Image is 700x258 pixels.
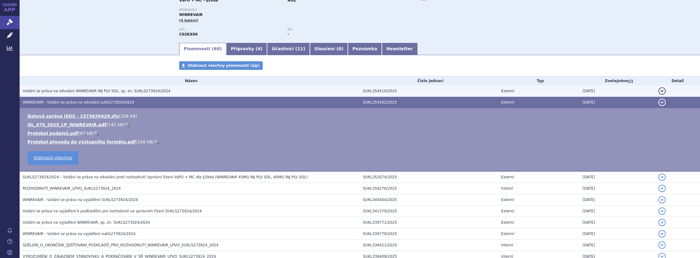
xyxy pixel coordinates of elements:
[288,32,289,36] strong: -
[501,232,514,236] span: Externí
[23,100,134,104] span: WINREVAIR - Vzdání se práva na odvolání sukls273924/2024
[28,122,106,127] a: OL_470_2025_LP_WINREVAIR.pdf
[288,28,390,32] p: RS:
[338,46,341,51] span: 0
[23,175,308,179] span: SUKLS273924/2024 – Vzdání se práva na odvolání proti rozhodnutí (správní řízení VaPÚ + MC dle §39...
[310,43,348,55] a: Sloučení (0)
[179,43,226,55] a: Písemnosti (68)
[267,43,310,55] a: Účastníci (11)
[23,186,121,191] span: ROZHODNUTÍ_WINREVAIR_LPVO_SUKLS273924_2024
[579,97,655,108] td: [DATE]
[501,209,514,213] span: Externí
[658,87,666,95] button: detail
[23,198,138,202] span: WINREVAIR - Vzdání se práva na vyjádření SUKLS273924/2024
[360,76,498,85] th: Číslo jednací
[179,8,396,12] p: Přípravky:
[137,139,152,144] span: 108 kB
[501,220,514,225] span: Externí
[179,28,281,32] p: ATC:
[28,139,136,144] a: Protokol převodu do výstupního formátu.pdf
[28,113,694,119] li: ( )
[501,100,514,104] span: Externí
[179,32,198,36] strong: SOTATERCEPT
[360,183,498,194] td: SUKL350276/2025
[658,185,666,192] button: detail
[23,232,136,236] span: WINREVAIR - Vzdání se práva na vyjádření sukls273924/2024
[125,122,130,127] a: 🔍
[28,122,694,128] li: ( )
[28,151,78,165] a: Stáhnout všechno
[94,131,99,136] a: 🔍
[258,46,261,51] span: 4
[501,175,514,179] span: Externí
[382,43,418,55] a: Newsletter
[658,241,666,249] button: detail
[188,63,260,68] span: Stáhnout všechny písemnosti (zip)
[23,220,150,225] span: Vzdání se práva na vyjádření WINREVAIR, sp. zn. SUKLS273924/2024
[579,206,655,217] td: [DATE]
[360,217,498,228] td: SUKL339771/2025
[28,130,694,136] li: ( )
[658,207,666,215] button: detail
[297,46,303,51] span: 11
[579,183,655,194] td: [DATE]
[501,186,513,191] span: Interní
[23,243,219,247] span: SDĚLENÍ_O_UKONČENÍ_ZJIŠŤOVÁNÍ_PODKLADŮ_PRO_ROZHODNUTÍ_WINREVAIR_LPVO_SUKLS273924_2024
[360,228,498,240] td: SUKL339779/2025
[348,43,382,55] a: Poznámka
[23,209,202,213] span: Vzdání se práva na vyjádření k podkladům pro rozhodnutí ve správním řízení SUKLS273924/2024
[28,139,694,145] li: ( )
[360,85,498,97] td: SUKL354510/2025
[360,240,498,251] td: SUKL336421/2025
[658,219,666,226] button: detail
[579,171,655,183] td: [DATE]
[28,114,119,119] a: Datová zpráva ISDS - 1573639429.zfo
[658,230,666,237] button: detail
[579,240,655,251] td: [DATE]
[628,79,633,83] abbr: (?)
[501,89,514,93] span: Externí
[579,76,655,85] th: Zveřejněno
[179,13,203,17] span: WINREVAIR
[658,196,666,203] button: detail
[179,18,198,22] span: (4 balení)
[80,131,92,136] span: 87 kB
[501,198,514,202] span: Externí
[360,194,498,206] td: SUKL345404/2025
[108,122,123,127] span: 142 kB
[501,243,513,247] span: Interní
[360,171,498,183] td: SUKL352074/2025
[658,99,666,106] button: detail
[154,139,159,144] a: 🔍
[23,89,171,93] span: Vzdání se práva na odvolání WINREVAIR INJ PLV SOL, sp. zn. SUKLS273924/2024
[498,76,580,85] th: Typ
[579,217,655,228] td: [DATE]
[120,114,135,119] span: 208 kB
[214,46,220,51] span: 68
[28,131,78,136] a: Protokol podpisů.pdf
[360,206,498,217] td: SUKL341379/2025
[360,97,498,108] td: SUKL354502/2025
[20,76,360,85] th: Název
[655,76,700,85] th: Detail
[579,228,655,240] td: [DATE]
[226,43,267,55] a: Přípravky (4)
[658,173,666,181] button: detail
[579,85,655,97] td: [DATE]
[179,61,263,70] a: Stáhnout všechny písemnosti (zip)
[579,194,655,206] td: [DATE]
